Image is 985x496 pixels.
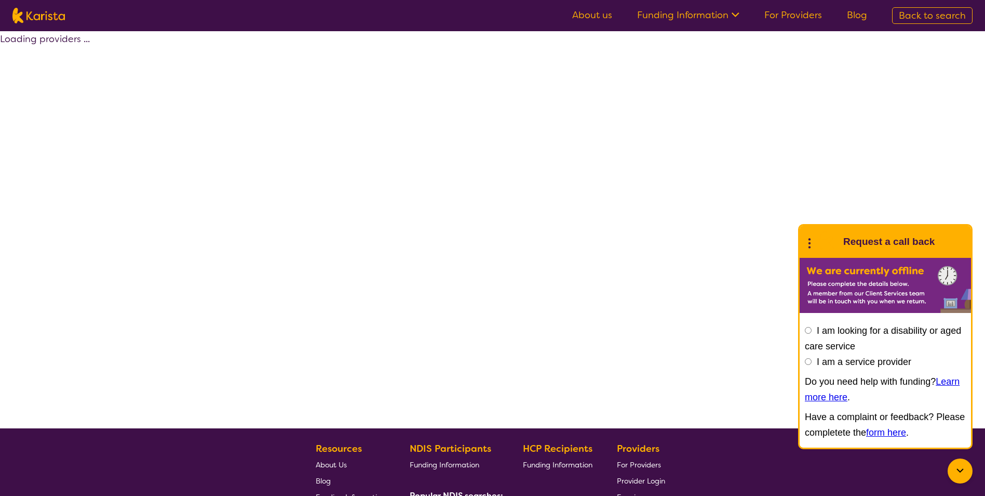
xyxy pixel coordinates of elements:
p: Have a complaint or feedback? Please completete the . [805,409,966,440]
a: Blog [316,473,385,489]
span: Blog [316,476,331,486]
img: Karista logo [12,8,65,23]
a: Back to search [892,7,973,24]
img: Karista offline chat form to request call back [800,258,971,313]
b: Providers [617,442,659,455]
label: I am looking for a disability or aged care service [805,325,961,351]
h1: Request a call back [843,234,935,250]
a: For Providers [764,9,822,21]
span: For Providers [617,460,661,469]
b: Resources [316,442,362,455]
b: NDIS Participants [410,442,491,455]
img: Karista [816,231,837,252]
span: Provider Login [617,476,665,486]
a: For Providers [617,456,665,473]
a: About Us [316,456,385,473]
a: Funding Information [637,9,739,21]
span: Funding Information [410,460,479,469]
span: Funding Information [523,460,592,469]
a: Funding Information [410,456,499,473]
a: Blog [847,9,867,21]
a: Provider Login [617,473,665,489]
span: About Us [316,460,347,469]
p: Do you need help with funding? . [805,374,966,405]
b: HCP Recipients [523,442,592,455]
a: form here [866,427,906,438]
a: Funding Information [523,456,592,473]
a: About us [572,9,612,21]
span: Back to search [899,9,966,22]
label: I am a service provider [817,357,911,367]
